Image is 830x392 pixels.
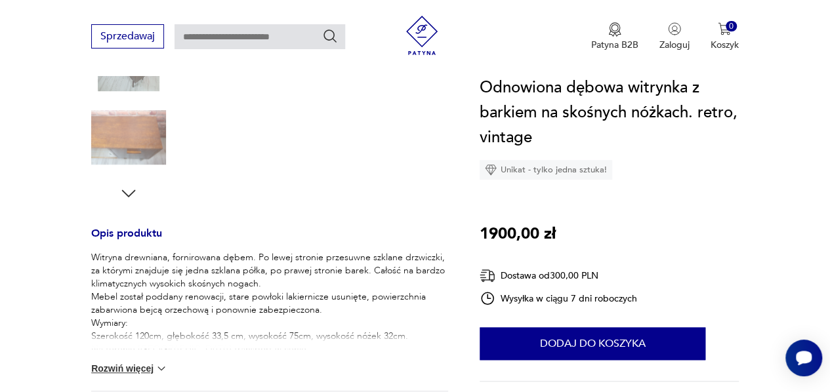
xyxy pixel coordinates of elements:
div: Unikat - tylko jedna sztuka! [480,160,612,180]
button: Patyna B2B [591,22,638,51]
div: 0 [726,21,737,32]
img: Ikona koszyka [718,22,731,35]
p: Koszyk [711,39,739,51]
button: 0Koszyk [711,22,739,51]
button: Sprzedawaj [91,24,164,49]
a: Sprzedawaj [91,33,164,42]
button: Zaloguj [659,22,690,51]
div: Dostawa od 300,00 PLN [480,267,637,284]
iframe: Smartsupp widget button [785,340,822,376]
a: Ikona medaluPatyna B2B [591,22,638,51]
img: Ikonka użytkownika [668,22,681,35]
button: Szukaj [322,28,338,44]
button: Rozwiń więcej [91,362,167,375]
p: Patyna B2B [591,39,638,51]
h1: Odnowiona dębowa witrynka z barkiem na skośnych nóżkach. retro, vintage [480,75,739,150]
div: Wysyłka w ciągu 7 dni roboczych [480,290,637,306]
img: Ikona diamentu [485,164,497,176]
img: Patyna - sklep z meblami i dekoracjami vintage [402,16,442,55]
h3: Opis produktu [91,229,448,251]
img: Ikona medalu [608,22,621,37]
p: Witryna drewniana, fornirowana dębem. Po lewej stronie przesuwne szklane drzwiczki, za którymi zn... [91,251,448,356]
img: chevron down [155,362,168,375]
p: Zaloguj [659,39,690,51]
p: 1900,00 zł [480,222,556,246]
img: Zdjęcie produktu Odnowiona dębowa witrynka z barkiem na skośnych nóżkach. retro, vintage [91,100,166,175]
img: Ikona dostawy [480,267,495,284]
button: Dodaj do koszyka [480,327,705,360]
